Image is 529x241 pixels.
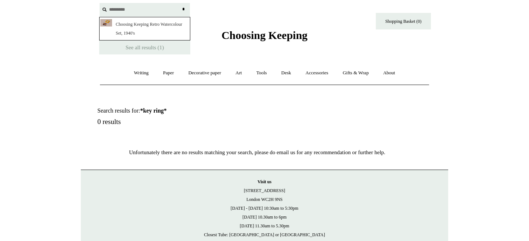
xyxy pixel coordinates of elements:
a: Desk [275,63,298,83]
a: Accessories [299,63,335,83]
a: Tools [250,63,274,83]
strong: Visit us [258,179,271,184]
a: Art [229,63,248,83]
img: CopyrightChoosingKeeping202107BS16474RT_thumb.jpg [100,19,112,26]
a: Writing [127,63,155,83]
a: Choosing Keeping [222,35,307,40]
p: Unfortunately there are no results matching your search, please do email us for any recommendatio... [81,148,433,157]
a: Paper [156,63,181,83]
h1: Search results for: [97,107,273,114]
span: Choosing Keeping [222,29,307,41]
a: Gifts & Wrap [336,63,375,83]
strong: *key ring* [140,107,166,114]
a: See all results (1) [99,40,190,54]
h5: 0 results [97,118,273,126]
p: [STREET_ADDRESS] London WC2H 9NS [DATE] - [DATE] 10:30am to 5:30pm [DATE] 10.30am to 6pm [DATE] 1... [88,177,441,239]
a: About [377,63,402,83]
a: Choosing Keeping Retro Watercolour Set, 1940's [99,17,190,40]
a: Shopping Basket (0) [376,13,431,29]
a: Decorative paper [182,63,228,83]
